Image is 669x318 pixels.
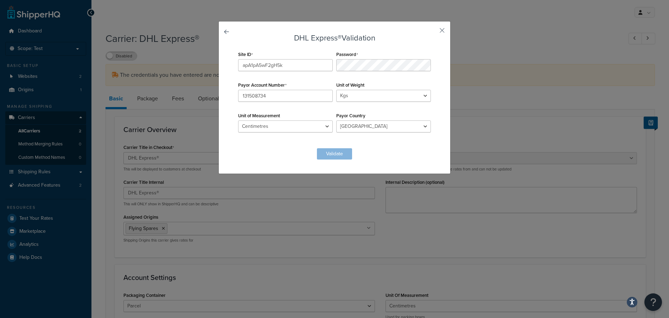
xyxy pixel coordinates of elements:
label: Unit of Weight [336,82,364,88]
h3: DHL Express® Validation [236,34,433,42]
label: Site ID [238,52,253,57]
label: Payor Country [336,113,365,118]
label: Unit of Measurement [238,113,280,118]
label: Payor Account Number [238,82,287,88]
label: Password [336,52,358,57]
